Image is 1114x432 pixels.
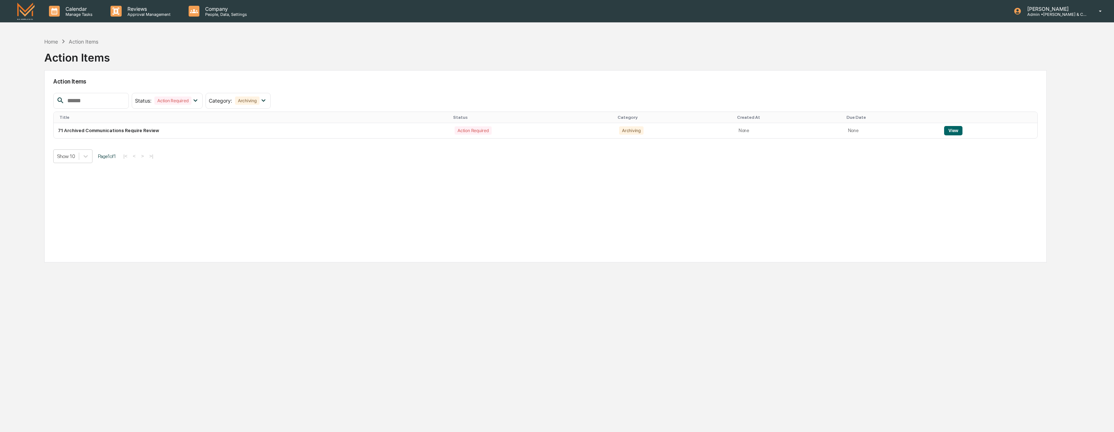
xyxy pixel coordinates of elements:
iframe: Open customer support [1091,408,1110,428]
button: > [139,153,146,159]
div: Archiving [235,96,260,105]
button: >| [147,153,155,159]
button: View [944,126,962,135]
p: Company [199,6,251,12]
div: Action Items [44,45,110,64]
p: Admin • [PERSON_NAME] & Co. - BD [1021,12,1088,17]
a: View [944,128,962,133]
td: None [844,123,940,138]
button: |< [121,153,130,159]
div: Due Date [847,115,937,120]
div: Category [618,115,731,120]
button: < [131,153,138,159]
div: Home [44,39,58,45]
span: Category : [209,98,232,104]
p: Manage Tasks [60,12,96,17]
td: None [734,123,844,138]
img: logo [17,3,35,19]
div: Status [453,115,612,120]
p: Reviews [122,6,174,12]
h2: Action Items [53,78,1038,85]
div: Action Required [455,126,491,135]
td: 71 Archived Communications Require Review [54,123,450,138]
div: Title [59,115,447,120]
span: Status : [135,98,152,104]
span: Page 1 of 1 [98,153,116,159]
div: Action Items [69,39,98,45]
div: Created At [737,115,841,120]
div: Archiving [619,126,644,135]
p: People, Data, Settings [199,12,251,17]
p: Approval Management [122,12,174,17]
p: [PERSON_NAME] [1021,6,1088,12]
div: Action Required [154,96,191,105]
p: Calendar [60,6,96,12]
